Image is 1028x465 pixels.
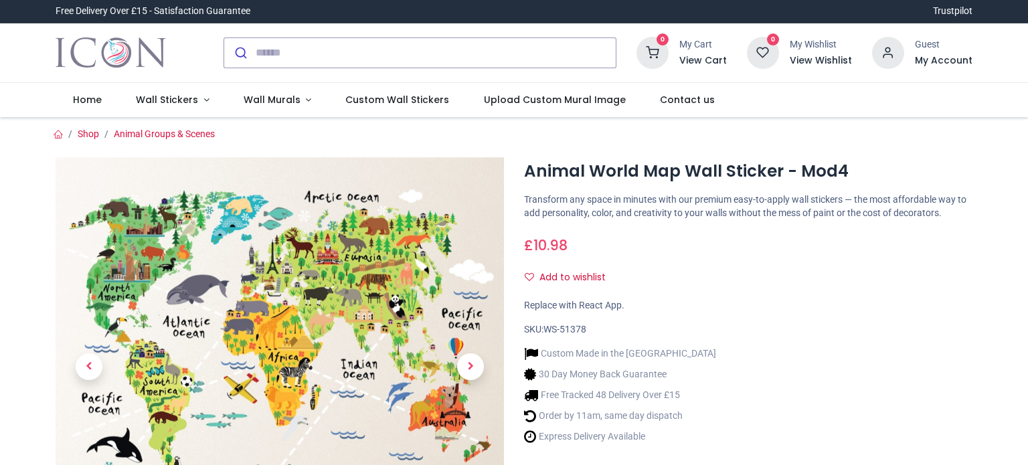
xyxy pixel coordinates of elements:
[224,38,256,68] button: Submit
[345,93,449,106] span: Custom Wall Stickers
[226,83,329,118] a: Wall Murals
[524,409,716,423] li: Order by 11am, same day dispatch
[679,54,727,68] a: View Cart
[524,388,716,402] li: Free Tracked 48 Delivery Over £15
[524,367,716,381] li: 30 Day Money Back Guarantee
[56,34,166,72] a: Logo of Icon Wall Stickers
[524,347,716,361] li: Custom Made in the [GEOGRAPHIC_DATA]
[915,38,972,52] div: Guest
[136,93,198,106] span: Wall Stickers
[118,83,226,118] a: Wall Stickers
[524,430,716,444] li: Express Delivery Available
[767,33,780,46] sup: 0
[524,236,568,255] span: £
[244,93,301,106] span: Wall Murals
[524,299,972,312] div: Replace with React App.
[533,236,568,255] span: 10.98
[636,46,669,57] a: 0
[524,193,972,219] p: Transform any space in minutes with our premium easy-to-apply wall stickers — the most affordable...
[524,323,972,337] div: SKU:
[524,160,972,183] h1: Animal World Map Wall Sticker - Mod4
[484,93,626,106] span: Upload Custom Mural Image
[114,128,215,139] a: Animal Groups & Scenes
[76,353,102,380] span: Previous
[790,54,852,68] a: View Wishlist
[56,34,166,72] img: Icon Wall Stickers
[679,38,727,52] div: My Cart
[933,5,972,18] a: Trustpilot
[78,128,99,139] a: Shop
[56,5,250,18] div: Free Delivery Over £15 - Satisfaction Guarantee
[790,38,852,52] div: My Wishlist
[915,54,972,68] a: My Account
[457,353,484,380] span: Next
[660,93,715,106] span: Contact us
[73,93,102,106] span: Home
[657,33,669,46] sup: 0
[747,46,779,57] a: 0
[543,324,586,335] span: WS-51378
[524,266,617,289] button: Add to wishlistAdd to wishlist
[525,272,534,282] i: Add to wishlist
